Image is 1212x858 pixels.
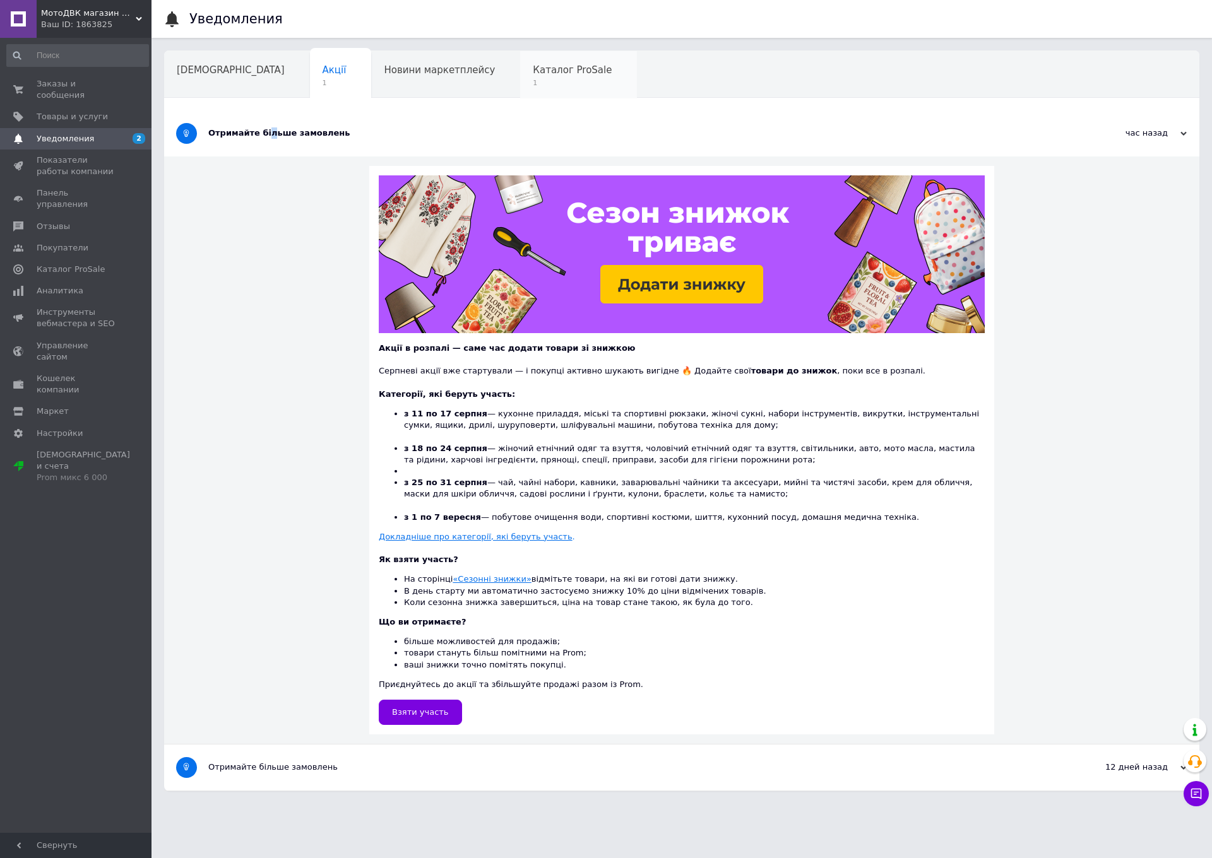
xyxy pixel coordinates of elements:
li: більше можливостей для продажів; [404,636,985,647]
b: Як взяти участь? [379,555,458,564]
b: з 1 по 7 вересня [404,512,481,522]
li: На сторінці відмітьте товари, на які ви готові дати знижку. [404,573,985,585]
div: Приєднуйтесь до акції та збільшуйте продажі разом із Prom. [379,616,985,690]
span: МотоДВК магазин мотозапчастей и экипировки. [41,8,136,19]
span: Покупатели [37,242,88,254]
span: Аналитика [37,285,83,297]
u: Докладніше про категорії, які беруть участь [379,532,573,541]
div: Серпневі акції вже стартували — і покупці активно шукають вигідне 🔥 Додайте свої , поки все в роз... [379,354,985,377]
div: Ваш ID: 1863825 [41,19,151,30]
span: Настройки [37,428,83,439]
b: з 18 по 24 серпня [404,444,487,453]
h1: Уведомления [189,11,283,26]
div: 12 дней назад [1060,761,1187,773]
li: — жіночий етнічний одяг та взуття, чоловічий етнічний одяг та взуття, світильники, авто, мото мас... [404,443,985,466]
li: товари стануть більш помітними на Prom; [404,647,985,659]
span: Управление сайтом [37,340,117,363]
b: Категорії, які беруть участь: [379,389,515,399]
span: [DEMOGRAPHIC_DATA] и счета [37,449,130,484]
li: В день старту ми автоматично застосуємо знижку 10% до ціни відмічених товарів. [404,585,985,597]
button: Чат с покупателем [1184,781,1209,806]
span: Заказы и сообщения [37,78,117,101]
li: Коли сезонна знижка завершиться, ціна на товар стане такою, як була до того. [404,597,985,608]
b: з 25 по 31 серпня [404,478,487,487]
div: Отримайте більше замовлень [208,761,1060,773]
a: Взяти участь [379,700,462,725]
div: Отримайте більше замовлень [208,127,1060,139]
li: — побутове очищення води, спортивні костюми, шиття, кухонний посуд, домашня медична техніка. [404,512,985,523]
span: Инструменты вебмастера и SEO [37,307,117,329]
span: Каталог ProSale [533,64,612,76]
li: — кухонне приладдя, міські та спортивні рюкзаки, жіночі сукні, набори інструментів, викрутки, інс... [404,408,985,443]
span: Акції [323,64,347,76]
span: Каталог ProSale [37,264,105,275]
input: Поиск [6,44,149,67]
span: Взяти участь [392,707,449,717]
div: Prom микс 6 000 [37,472,130,483]
a: «Сезонні знижки» [453,574,531,584]
span: Отзывы [37,221,70,232]
b: товари до знижок [751,366,838,375]
span: Кошелек компании [37,373,117,396]
b: Акції в розпалі — саме час додати товари зі знижкою [379,343,635,353]
span: 2 [133,133,145,144]
li: ваші знижки точно помітять покупці. [404,659,985,671]
span: 1 [323,78,347,88]
span: Маркет [37,406,69,417]
span: [DEMOGRAPHIC_DATA] [177,64,285,76]
b: Що ви отримаєте? [379,617,466,626]
div: час назад [1060,127,1187,139]
span: Показатели работы компании [37,155,117,177]
span: Уведомления [37,133,94,144]
span: Панель управления [37,187,117,210]
b: з 11 по 17 серпня [404,409,487,418]
span: Товары и услуги [37,111,108,122]
li: — чай, чайні набори, кавники, заварювальні чайники та аксесуари, мийні та чистячі засоби, крем дл... [404,477,985,512]
span: Новини маркетплейсу [384,64,495,76]
a: Докладніше про категорії, які беруть участь. [379,532,575,541]
span: 1 [533,78,612,88]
